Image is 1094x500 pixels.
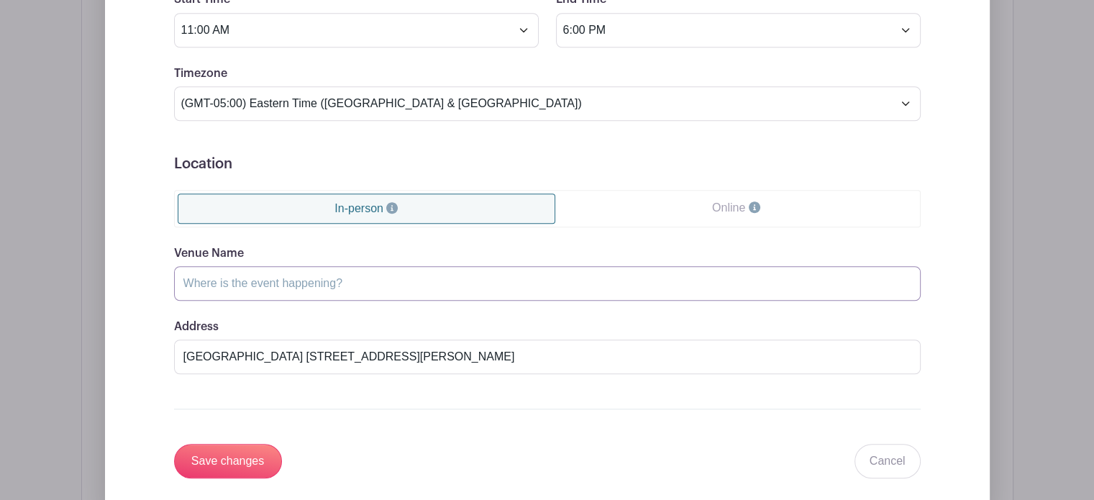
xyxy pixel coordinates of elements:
[174,155,921,173] h5: Location
[174,266,921,301] input: Where is the event happening?
[174,320,219,334] label: Address
[854,444,921,478] a: Cancel
[174,340,921,374] input: Search on map
[556,13,921,47] input: Select
[174,247,244,260] label: Venue Name
[174,444,282,478] input: Save changes
[174,13,539,47] input: Select
[174,67,227,81] label: Timezone
[178,194,556,224] a: In-person
[555,194,916,222] a: Online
